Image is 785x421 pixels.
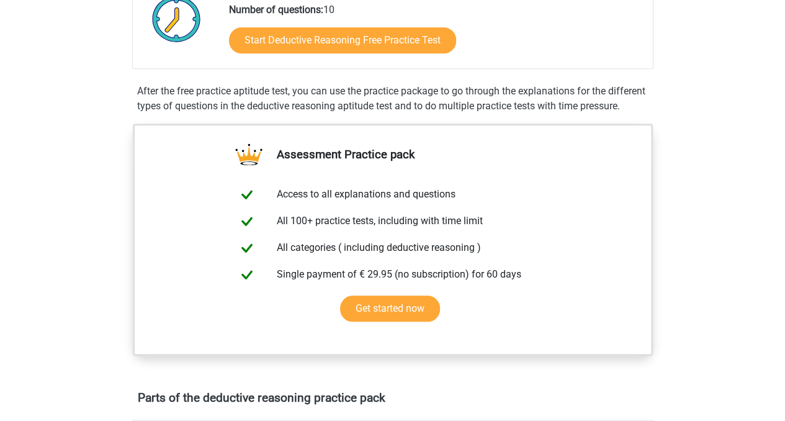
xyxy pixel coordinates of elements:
[340,296,440,322] a: Get started now
[229,27,456,53] a: Start Deductive Reasoning Free Practice Test
[229,4,323,16] b: Number of questions:
[132,84,653,114] div: After the free practice aptitude test, you can use the practice package to go through the explana...
[138,391,648,405] h4: Parts of the deductive reasoning practice pack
